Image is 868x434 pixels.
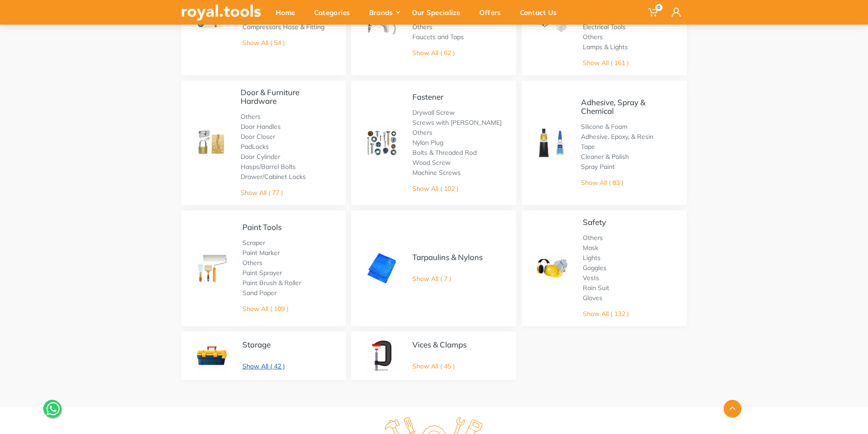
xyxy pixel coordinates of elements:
a: Others [412,23,432,31]
img: Royal - Safety [535,251,569,285]
a: Paint Brush & Roller [242,279,301,287]
a: Silicone & Foam [581,123,627,131]
a: Compressors Hose & Fitting [242,23,324,31]
a: Door & Furniture Hardware [241,87,299,106]
a: Show All ( 102 ) [412,184,458,193]
img: Royal - Fastener [365,126,399,160]
a: Tape [581,143,595,151]
div: Categories [308,3,363,22]
div: Offers [473,3,514,22]
a: Bolts & Threaded Rod [412,148,477,157]
span: 0 [655,4,663,11]
div: Contact Us [514,3,570,22]
img: Royal - Door & Furniture Hardware [195,127,227,158]
a: Nylon Plug [412,138,443,147]
a: Show All ( 7 ) [412,275,451,283]
a: Show All ( 62 ) [412,49,455,57]
a: Safety [583,217,606,227]
img: Royal - Tarpaulins & Nylons [365,251,399,285]
a: Show All ( 109 ) [242,305,288,313]
a: Paint Marker [242,249,280,257]
img: Royal - Adhesive, Spray & Chemical [535,127,567,158]
a: Show All ( 45 ) [412,362,455,370]
a: Fastener [412,92,443,102]
a: Others [583,33,603,41]
a: Vices & Clamps [412,340,467,349]
img: Royal - Vices & Clamps [365,339,399,373]
a: Electrical Tools [583,23,626,31]
a: Door Handles [241,123,281,131]
a: Hasps/Barrel Bolts [241,163,296,171]
a: PadLocks [241,143,269,151]
a: Show All ( 161 ) [583,59,629,67]
a: Storage [242,340,271,349]
a: Show All ( 77 ) [241,189,283,197]
a: Show All ( 83 ) [581,179,623,187]
a: Show All ( 132 ) [583,310,629,318]
div: Brands [363,3,406,22]
a: Paint Tools [242,222,282,232]
a: Vests [583,274,599,282]
a: Lights [583,254,601,262]
a: Others [412,128,432,137]
a: Door Cylinder [241,153,280,161]
a: Scraper [242,239,265,247]
a: Faucets and Taps [412,33,464,41]
a: Others [583,234,603,242]
a: Mask [583,244,598,252]
a: Spray Paint [581,163,615,171]
a: Gloves [583,294,602,302]
a: Rain Suit [583,284,609,292]
a: Sand Paper [242,289,277,297]
a: Show All ( 42 ) [242,362,285,370]
a: Drawer/Cabinet Locks [241,173,306,181]
a: Others [241,112,261,121]
a: Machine Screws [412,168,461,177]
a: Adhesive, Spray & Chemical [581,97,645,116]
a: Door Closer [241,133,275,141]
a: Wood Screw [412,158,451,167]
a: Paint Sprayer [242,269,282,277]
a: Tarpaulins & Nylons [412,252,483,262]
a: Adhesive, Epoxy, & Resin [581,133,653,141]
div: Our Specialize [406,3,473,22]
div: Home [269,3,308,22]
img: Royal - Storage [195,339,229,373]
img: Royal - Paint Tools [195,251,229,285]
a: Goggles [583,264,606,272]
a: Show All ( 54 ) [242,39,285,47]
a: Others [242,259,262,267]
img: royal.tools Logo [181,5,261,20]
a: Lamps & Lights [583,43,628,51]
a: Drywall Screw [412,108,455,117]
a: Screws with [PERSON_NAME] [412,118,502,127]
a: Cleaner & Polish [581,153,629,161]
